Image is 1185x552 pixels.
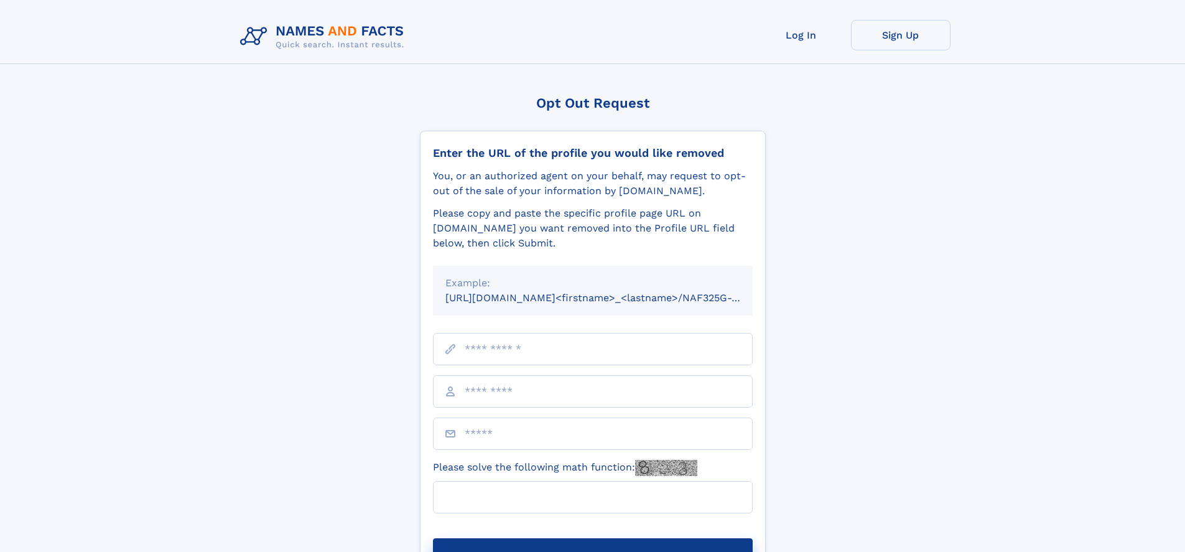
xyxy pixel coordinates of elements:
[433,206,753,251] div: Please copy and paste the specific profile page URL on [DOMAIN_NAME] you want removed into the Pr...
[433,146,753,160] div: Enter the URL of the profile you would like removed
[751,20,851,50] a: Log In
[445,276,740,291] div: Example:
[433,169,753,199] div: You, or an authorized agent on your behalf, may request to opt-out of the sale of your informatio...
[433,460,697,476] label: Please solve the following math function:
[235,20,414,54] img: Logo Names and Facts
[445,292,776,304] small: [URL][DOMAIN_NAME]<firstname>_<lastname>/NAF325G-xxxxxxxx
[420,95,766,111] div: Opt Out Request
[851,20,950,50] a: Sign Up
